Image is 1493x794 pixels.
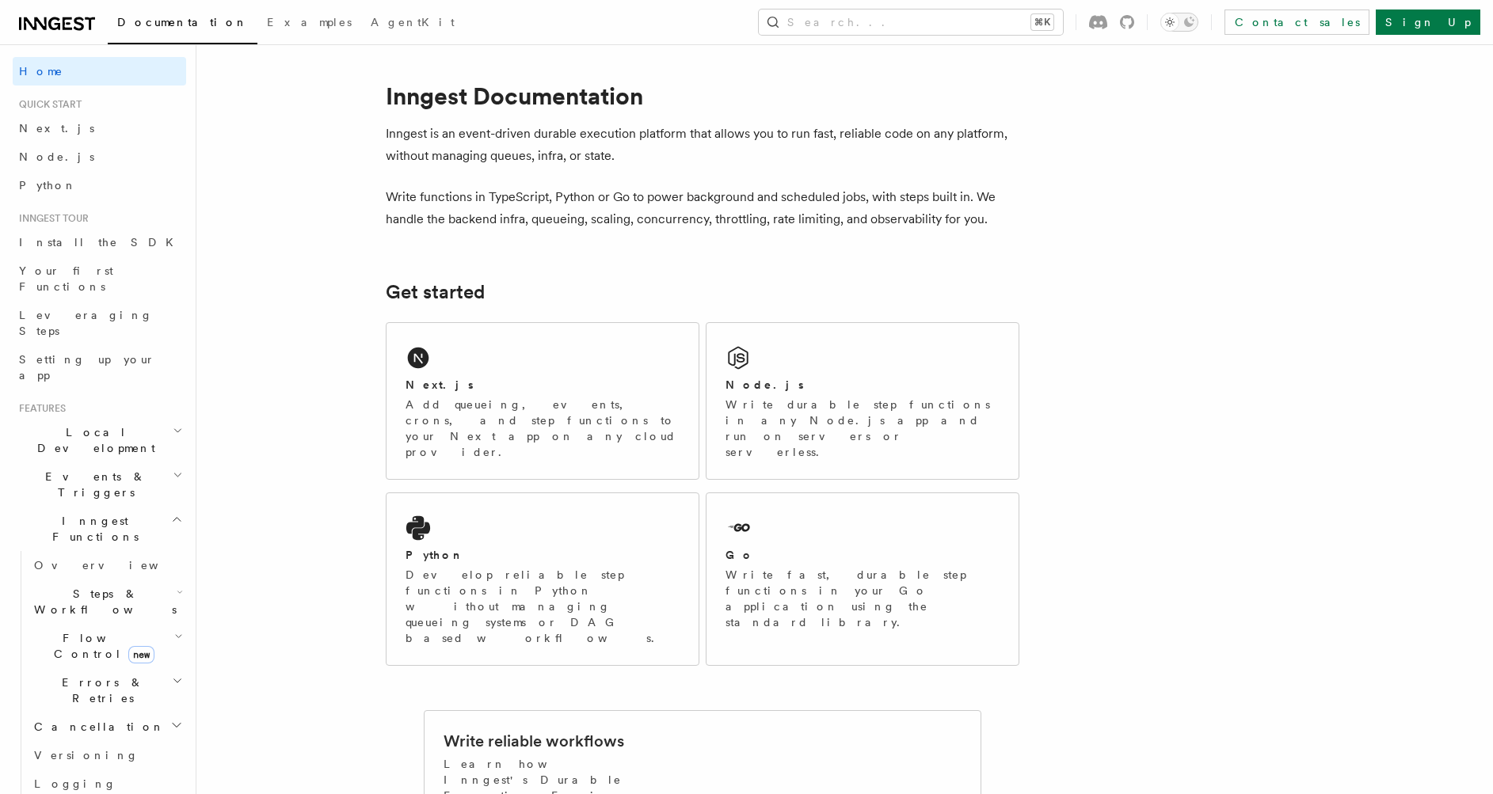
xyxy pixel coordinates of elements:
button: Events & Triggers [13,462,186,507]
span: AgentKit [371,16,455,28]
h2: Go [726,547,754,563]
h2: Write reliable workflows [444,730,624,752]
a: Documentation [108,5,257,44]
button: Search...⌘K [759,9,1063,35]
a: GoWrite fast, durable step functions in your Go application using the standard library. [706,492,1019,666]
span: Next.js [19,122,94,135]
p: Write functions in TypeScript, Python or Go to power background and scheduled jobs, with steps bu... [386,186,1019,230]
a: Node.jsWrite durable step functions in any Node.js app and run on servers or serverless. [706,322,1019,480]
a: Overview [28,551,186,579]
button: Inngest Functions [13,507,186,551]
span: Overview [34,559,197,572]
a: Node.js [13,142,186,171]
h1: Inngest Documentation [386,82,1019,110]
a: AgentKit [361,5,464,43]
span: Setting up your app [19,353,155,382]
p: Add queueing, events, crons, and step functions to your Next app on any cloud provider. [406,397,680,460]
button: Errors & Retries [28,668,186,712]
span: Install the SDK [19,236,183,249]
span: Steps & Workflows [28,586,177,617]
span: Errors & Retries [28,674,172,706]
h2: Next.js [406,377,474,393]
a: Next.js [13,114,186,142]
p: Develop reliable step functions in Python without managing queueing systems or DAG based workflows. [406,567,680,646]
span: Features [13,402,66,415]
span: Logging [34,777,116,790]
a: Contact sales [1224,9,1369,35]
span: new [128,646,154,663]
span: Flow Control [28,630,174,662]
span: Home [19,63,63,79]
p: Write fast, durable step functions in your Go application using the standard library. [726,567,1000,630]
a: Versioning [28,741,186,769]
h2: Node.js [726,377,804,393]
kbd: ⌘K [1031,14,1053,30]
a: PythonDevelop reliable step functions in Python without managing queueing systems or DAG based wo... [386,492,699,666]
a: Your first Functions [13,256,186,301]
a: Install the SDK [13,228,186,256]
button: Toggle dark mode [1160,13,1198,32]
span: Local Development [13,424,173,456]
span: Events & Triggers [13,469,173,500]
a: Home [13,57,186,85]
p: Write durable step functions in any Node.js app and run on servers or serverless. [726,397,1000,460]
span: Documentation [117,16,248,28]
span: Examples [267,16,352,28]
a: Sign Up [1376,9,1480,35]
span: Your first Functions [19,264,113,293]
span: Quick start [13,98,82,111]
span: Cancellation [28,719,165,735]
button: Cancellation [28,712,186,741]
span: Versioning [34,749,139,762]
h2: Python [406,547,464,563]
a: Python [13,171,186,199]
a: Examples [257,5,361,43]
a: Get started [386,281,485,303]
span: Leveraging Steps [19,309,153,337]
button: Local Development [13,418,186,462]
span: Inngest Functions [13,513,171,545]
span: Python [19,179,77,192]
a: Setting up your app [13,345,186,389]
p: Inngest is an event-driven durable execution platform that allows you to run fast, reliable code ... [386,123,1019,167]
a: Next.jsAdd queueing, events, crons, and step functions to your Next app on any cloud provider. [386,322,699,480]
a: Leveraging Steps [13,301,186,345]
button: Steps & Workflows [28,579,186,624]
button: Flow Controlnew [28,624,186,668]
span: Node.js [19,150,94,163]
span: Inngest tour [13,212,89,225]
